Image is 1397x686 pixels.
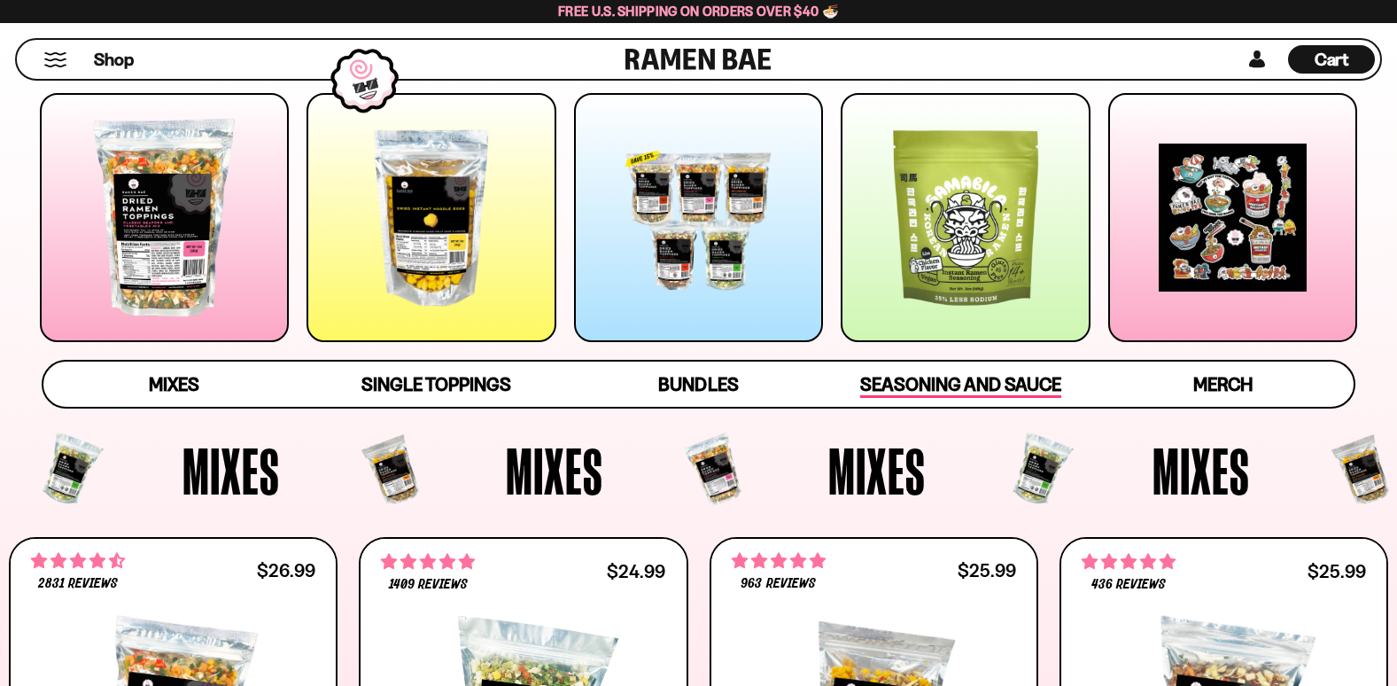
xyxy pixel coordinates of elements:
span: Mixes [828,438,926,503]
span: 4.68 stars [31,550,125,573]
span: 963 reviews [741,577,815,591]
span: Free U.S. Shipping on Orders over $40 🍜 [558,3,839,19]
a: Mixes [43,362,306,407]
div: $24.99 [607,563,665,580]
button: Mobile Menu Trigger [43,52,67,67]
a: Shop [94,45,134,74]
span: 4.76 stars [381,550,475,573]
a: Single Toppings [306,362,568,407]
span: Single Toppings [361,373,511,395]
div: $26.99 [257,562,315,579]
span: Seasoning and Sauce [860,373,1061,398]
div: $25.99 [1308,563,1366,580]
span: Shop [94,48,134,72]
span: Mixes [182,438,280,503]
span: 4.75 stars [732,550,826,573]
span: Bundles [658,373,738,395]
span: 4.76 stars [1082,550,1176,573]
span: Mixes [1153,438,1250,503]
div: Cart [1288,40,1375,79]
span: Cart [1315,49,1349,70]
span: Merch [1193,373,1253,395]
span: Mixes [149,373,199,395]
div: $25.99 [958,562,1016,579]
a: Bundles [568,362,830,407]
a: Seasoning and Sauce [829,362,1091,407]
span: Mixes [506,438,603,503]
span: 436 reviews [1091,578,1166,592]
span: 2831 reviews [38,577,118,591]
a: Merch [1091,362,1354,407]
span: 1409 reviews [389,578,468,592]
